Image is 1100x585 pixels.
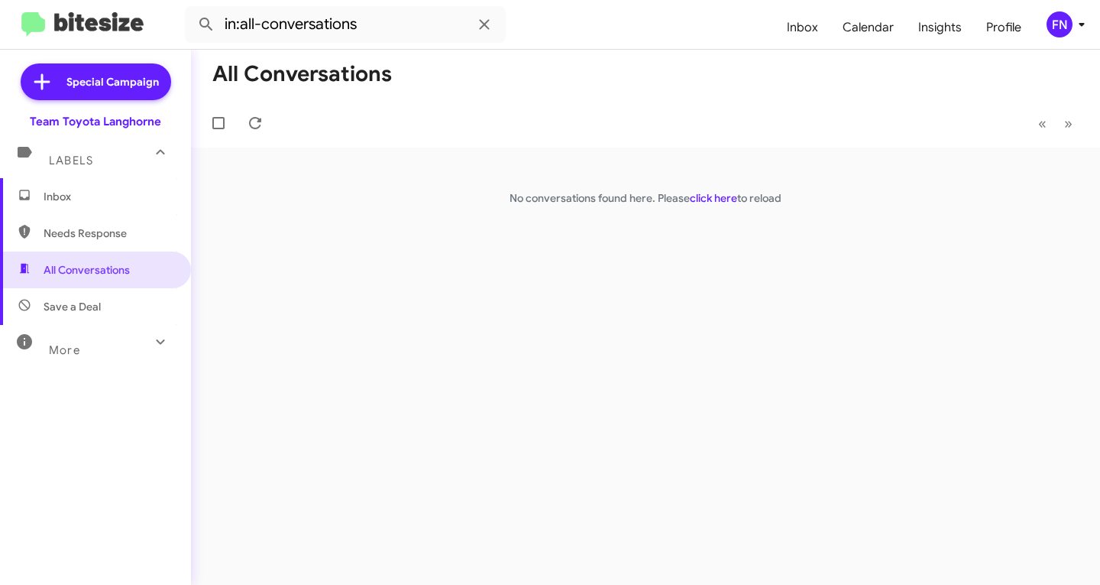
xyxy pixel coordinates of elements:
button: Previous [1029,108,1056,139]
nav: Page navigation example [1030,108,1082,139]
span: Special Campaign [66,74,159,89]
span: Inbox [44,189,173,204]
a: Insights [906,5,974,50]
span: Needs Response [44,226,173,241]
div: Team Toyota Langhorne [30,114,161,129]
p: No conversations found here. Please to reload [191,190,1100,206]
a: click here [690,191,737,205]
a: Calendar [830,5,906,50]
button: Next [1055,108,1082,139]
div: FN [1047,11,1072,37]
a: Inbox [775,5,830,50]
span: Labels [49,154,93,167]
span: « [1038,114,1047,133]
span: Save a Deal [44,299,101,314]
span: More [49,343,80,357]
a: Profile [974,5,1034,50]
a: Special Campaign [21,63,171,100]
span: » [1064,114,1072,133]
h1: All Conversations [212,62,392,86]
span: All Conversations [44,262,130,278]
button: FN [1034,11,1083,37]
input: Search [185,6,506,43]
